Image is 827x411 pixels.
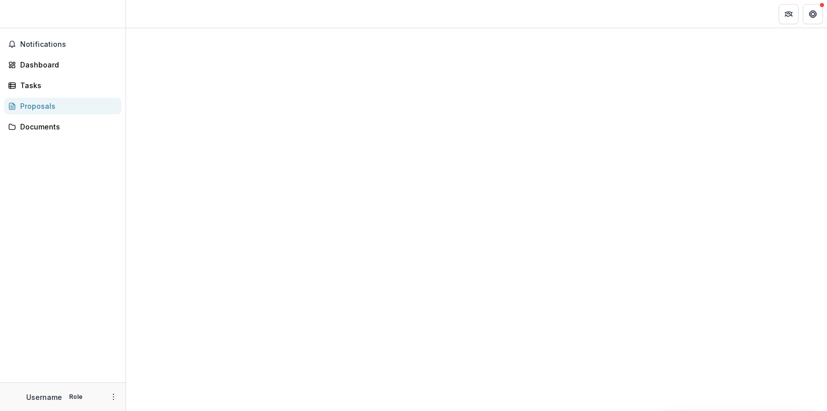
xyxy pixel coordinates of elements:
a: Tasks [4,77,122,94]
a: Proposals [4,98,122,114]
div: Dashboard [20,59,113,70]
div: Proposals [20,101,113,111]
span: Notifications [20,40,117,49]
button: Notifications [4,36,122,52]
div: Tasks [20,80,113,91]
a: Documents [4,118,122,135]
div: Documents [20,121,113,132]
button: More [107,391,120,403]
p: Role [66,392,86,401]
p: Username [26,392,62,402]
button: Get Help [803,4,823,24]
a: Dashboard [4,56,122,73]
button: Partners [779,4,799,24]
